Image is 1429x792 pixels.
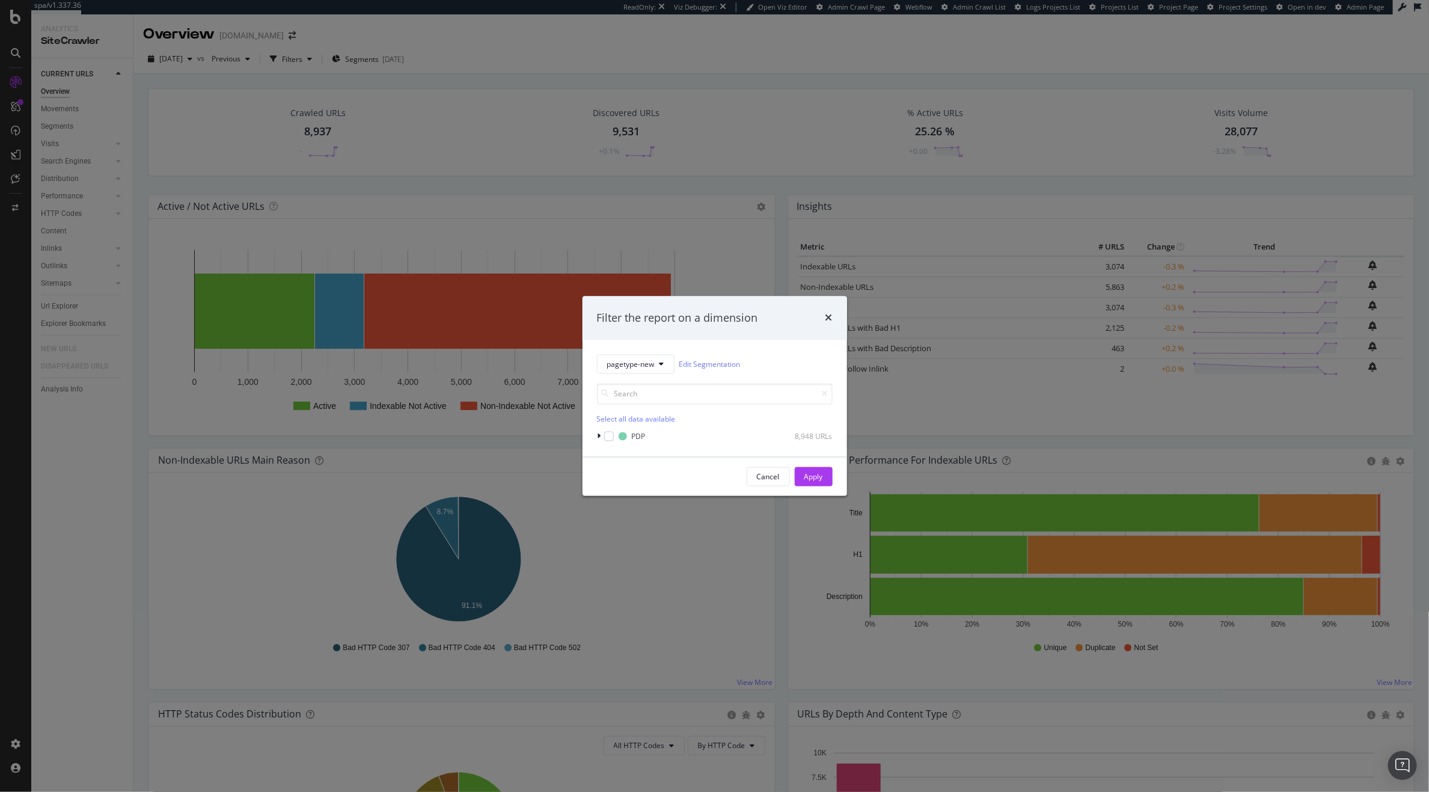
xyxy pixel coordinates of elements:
a: Edit Segmentation [679,358,741,370]
div: Open Intercom Messenger [1388,751,1417,780]
span: pagetype-new [607,359,655,369]
div: modal [583,296,847,496]
div: Cancel [757,471,780,482]
button: Apply [795,467,833,487]
div: Apply [804,471,823,482]
button: Cancel [747,467,790,487]
div: 8,948 URLs [774,431,833,441]
div: Select all data available [597,414,833,425]
button: pagetype-new [597,355,675,374]
input: Search [597,384,833,405]
div: PDP [632,431,646,441]
div: times [825,310,833,326]
div: Filter the report on a dimension [597,310,758,326]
